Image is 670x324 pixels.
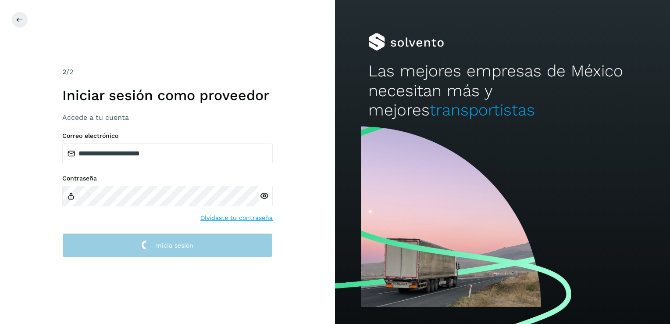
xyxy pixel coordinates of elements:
h3: Accede a tu cuenta [62,113,273,122]
a: Olvidaste tu contraseña [200,213,273,223]
span: transportistas [430,101,535,119]
span: Inicia sesión [156,242,193,248]
span: 2 [62,68,66,76]
div: /2 [62,67,273,77]
button: Inicia sesión [62,233,273,257]
h2: Las mejores empresas de México necesitan más y mejores [368,61,636,120]
label: Correo electrónico [62,132,273,140]
label: Contraseña [62,175,273,182]
h1: Iniciar sesión como proveedor [62,87,273,104]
